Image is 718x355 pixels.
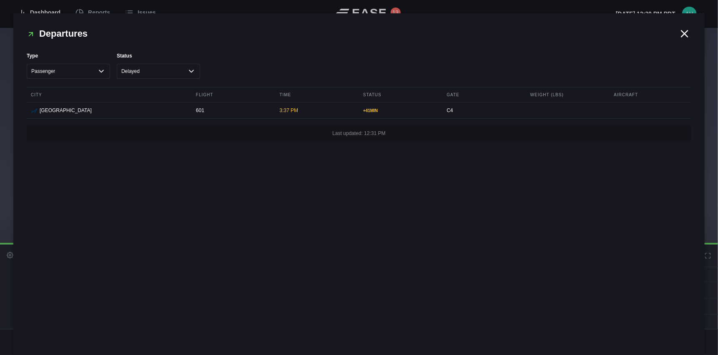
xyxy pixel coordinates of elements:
span: C4 [447,107,453,113]
div: Gate [443,87,525,102]
span: 3:37 PM [280,107,299,113]
div: City [27,87,190,102]
div: Time [276,87,357,102]
span: [GEOGRAPHIC_DATA] [40,107,92,114]
label: Status [117,52,200,60]
div: Flight [192,87,274,102]
div: Aircraft [610,87,692,102]
div: Last updated: 12:31 PM [27,125,691,141]
div: 601 [192,102,274,118]
div: + 41 MIN [363,107,437,114]
label: Type [27,52,110,60]
div: Weight (lbs) [526,87,608,102]
h2: Departures [27,27,678,40]
div: Status [359,87,441,102]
